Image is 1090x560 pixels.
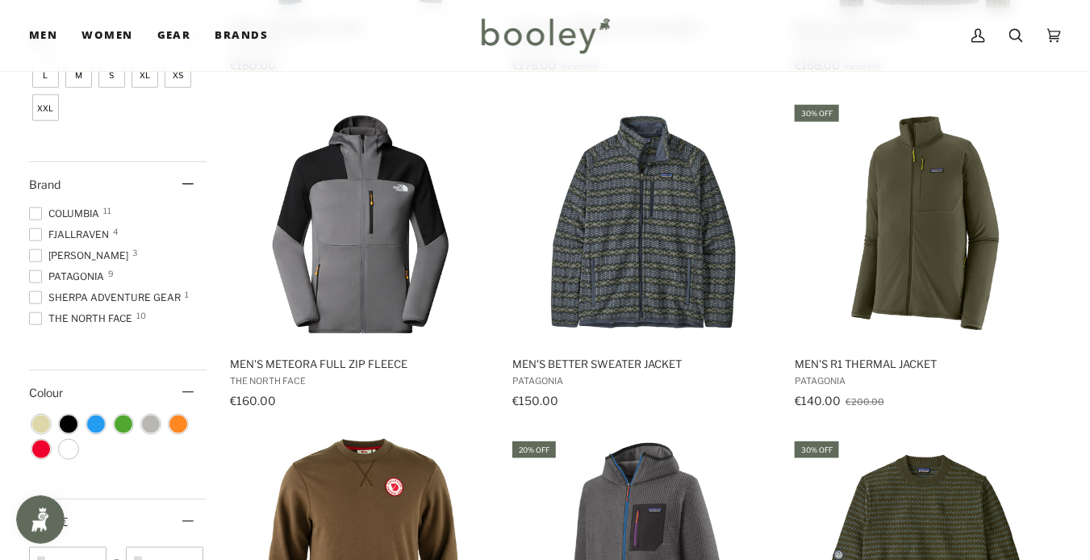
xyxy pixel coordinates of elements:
img: Patagonia Men's Better Sweater Jacket Woven Together / Smolder Blue - Booley Galway [522,102,764,345]
span: 1 [185,290,189,299]
span: Colour: Green [115,416,132,433]
span: Patagonia [795,375,1055,387]
span: Sherpa Adventure Gear [29,290,186,305]
span: €150.00 [512,394,558,407]
span: €200.00 [846,396,884,407]
span: Fjallraven [29,228,114,242]
span: Colour [29,386,75,399]
span: Size: XS [165,61,191,88]
span: Gear [157,27,191,44]
span: Size: L [32,61,59,88]
span: 9 [108,270,114,278]
span: Columbia [29,207,104,221]
span: Brands [215,27,268,44]
span: €160.00 [230,394,276,407]
span: Size: XXL [32,94,59,121]
span: 11 [103,207,111,215]
span: The North Face [230,375,491,387]
span: Patagonia [29,270,109,284]
span: Colour: Orange [169,416,187,433]
img: Booley [474,12,616,59]
span: 3 [132,249,137,257]
span: Patagonia [512,375,773,387]
a: Men's R1 Thermal Jacket [792,102,1058,413]
span: Women [81,27,132,44]
a: Men's Meteora Full Zip Fleece [228,102,493,413]
span: Men's Better Sweater Jacket [512,357,773,371]
div: 20% off [512,441,556,458]
img: The North Face Men's Meteora Full Zip Fleece Smoked Pearl / TNF Black - Booley Galway [240,102,482,345]
span: Colour: Blue [87,416,105,433]
span: Colour: Grey [142,416,160,433]
span: €140.00 [795,394,841,407]
span: Brand [29,178,61,191]
span: Men's Meteora Full Zip Fleece [230,357,491,371]
span: 10 [136,311,146,320]
span: Colour: Red [32,441,50,458]
div: 30% off [795,441,839,458]
span: Size: XL [132,61,158,88]
span: [PERSON_NAME] [29,249,133,263]
span: Men's R1 Thermal Jacket [795,357,1055,371]
span: Men [29,27,57,44]
span: Colour: Black [60,416,77,433]
span: The North Face [29,311,137,326]
span: Size: M [65,61,92,88]
span: Colour: Beige [32,416,50,433]
a: Men's Better Sweater Jacket [510,102,775,413]
span: Size: S [98,61,125,88]
div: 30% off [795,105,839,122]
iframe: Button to open loyalty program pop-up [16,495,65,544]
span: 4 [113,228,118,236]
span: Colour: White [60,441,77,458]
